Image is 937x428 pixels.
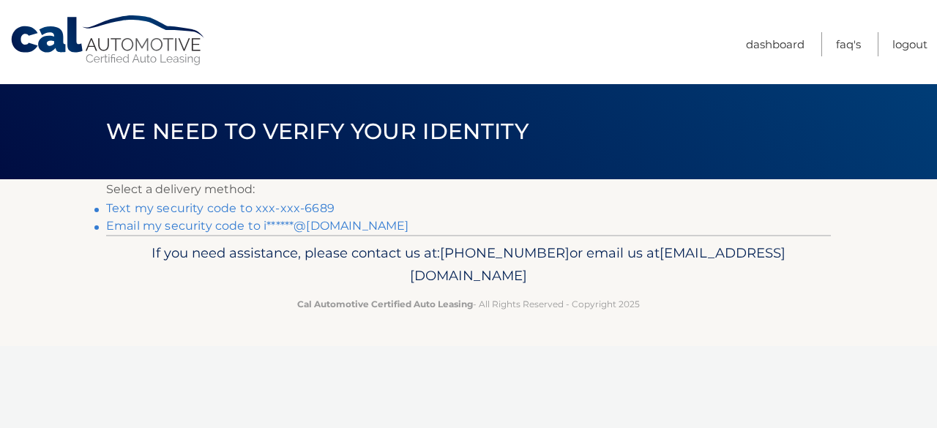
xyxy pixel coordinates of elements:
a: Text my security code to xxx-xxx-6689 [106,201,335,215]
a: Dashboard [746,32,805,56]
p: - All Rights Reserved - Copyright 2025 [116,296,821,312]
strong: Cal Automotive Certified Auto Leasing [297,299,473,309]
a: Email my security code to i******@[DOMAIN_NAME] [106,219,409,233]
p: If you need assistance, please contact us at: or email us at [116,241,821,288]
p: Select a delivery method: [106,179,831,200]
a: Logout [892,32,927,56]
span: We need to verify your identity [106,118,529,145]
a: Cal Automotive [10,15,207,67]
a: FAQ's [836,32,861,56]
span: [PHONE_NUMBER] [440,244,570,261]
